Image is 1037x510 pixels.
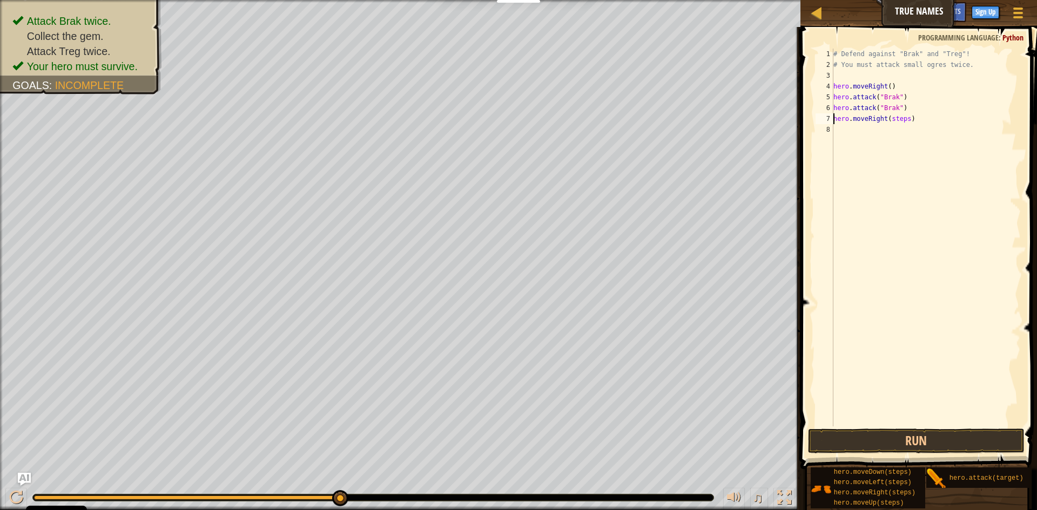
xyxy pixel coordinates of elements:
[943,6,961,16] span: Hints
[12,13,150,29] li: Attack Brak twice.
[834,479,912,486] span: hero.moveLeft(steps)
[12,79,49,91] span: Goals
[834,499,904,507] span: hero.moveUp(steps)
[816,81,833,92] div: 4
[12,29,150,44] li: Collect the gem.
[5,488,27,510] button: Ctrl + P: Pause
[752,489,763,506] span: ♫
[808,429,1025,453] button: Run
[750,488,769,510] button: ♫
[27,30,104,42] span: Collect the gem.
[926,468,947,489] img: portrait.png
[49,79,55,91] span: :
[834,468,912,476] span: hero.moveDown(steps)
[834,489,915,497] span: hero.moveRight(steps)
[1002,32,1023,43] span: Python
[816,113,833,124] div: 7
[908,2,938,22] button: Ask AI
[723,488,745,510] button: Adjust volume
[816,124,833,135] div: 8
[816,92,833,103] div: 5
[1005,2,1032,28] button: Show game menu
[914,6,932,16] span: Ask AI
[816,70,833,81] div: 3
[816,49,833,59] div: 1
[12,59,150,74] li: Your hero must survive.
[816,103,833,113] div: 6
[12,44,150,59] li: Attack Treg twice.
[918,32,999,43] span: Programming language
[972,6,999,19] button: Sign Up
[27,60,138,72] span: Your hero must survive.
[811,479,831,499] img: portrait.png
[27,15,111,27] span: Attack Brak twice.
[773,488,795,510] button: Toggle fullscreen
[27,45,111,57] span: Attack Treg twice.
[816,59,833,70] div: 2
[18,473,31,486] button: Ask AI
[950,474,1023,482] span: hero.attack(target)
[55,79,124,91] span: Incomplete
[999,32,1002,43] span: :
